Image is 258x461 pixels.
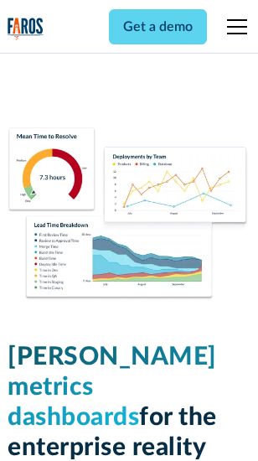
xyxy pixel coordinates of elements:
a: home [8,18,44,41]
span: [PERSON_NAME] metrics dashboards [8,344,217,430]
a: Get a demo [109,9,207,44]
img: Dora Metrics Dashboard [8,127,250,302]
div: menu [217,7,250,47]
img: Logo of the analytics and reporting company Faros. [8,18,44,41]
